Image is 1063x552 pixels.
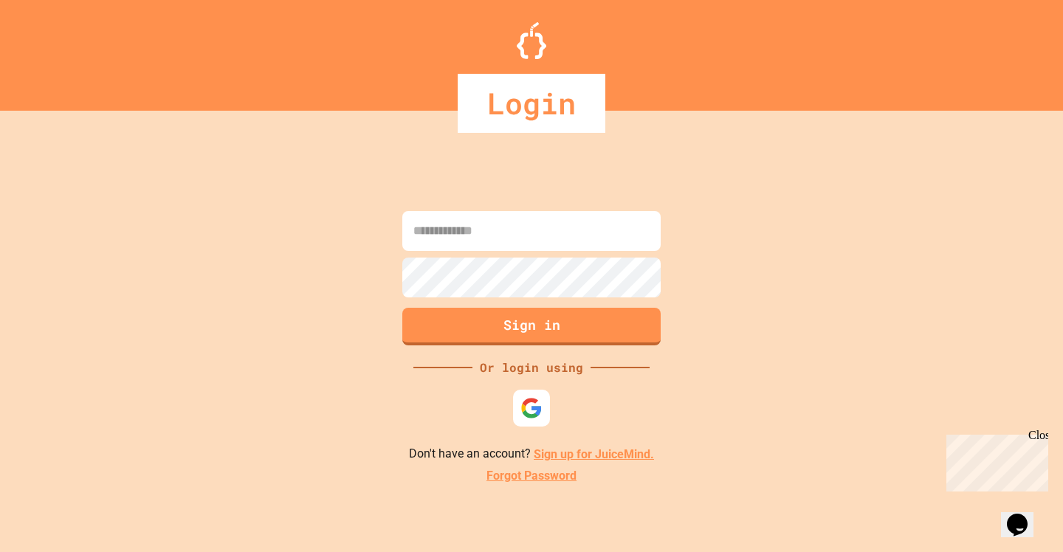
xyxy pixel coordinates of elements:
[458,74,605,133] div: Login
[472,359,591,376] div: Or login using
[520,397,543,419] img: google-icon.svg
[940,429,1048,491] iframe: chat widget
[486,467,577,485] a: Forgot Password
[534,447,654,461] a: Sign up for JuiceMind.
[6,6,102,94] div: Chat with us now!Close
[402,308,661,345] button: Sign in
[409,445,654,463] p: Don't have an account?
[1001,493,1048,537] iframe: chat widget
[517,22,546,59] img: Logo.svg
